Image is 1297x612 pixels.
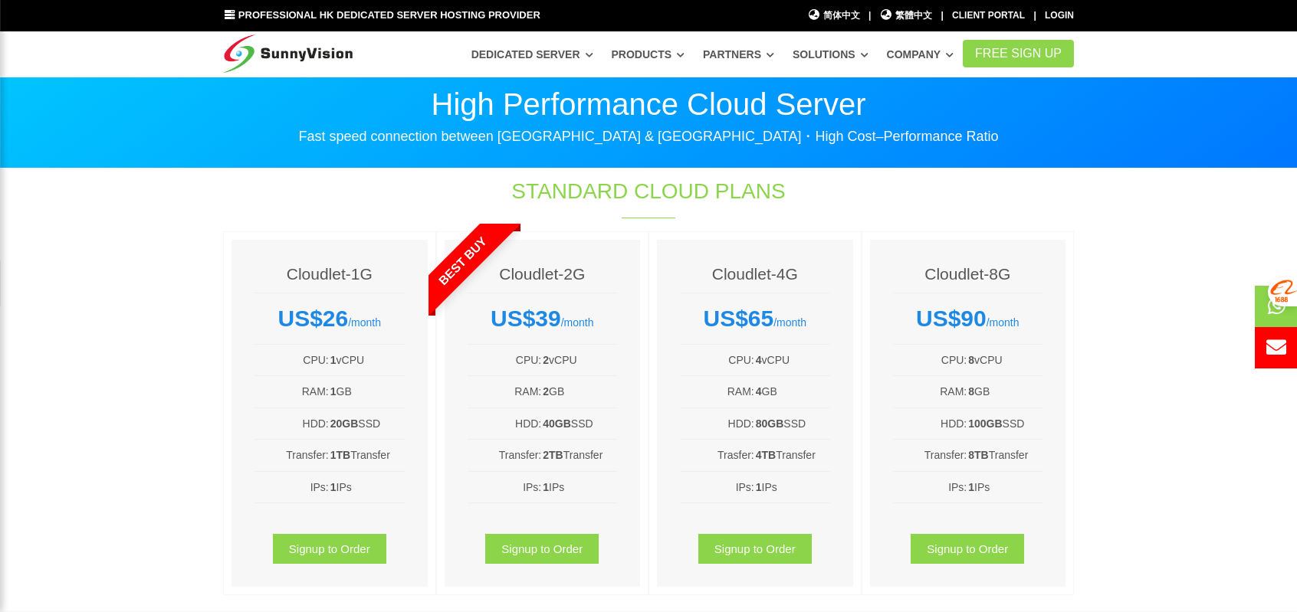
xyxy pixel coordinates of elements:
[756,449,776,461] b: 4TB
[893,263,1043,285] h4: Cloudlet-8G
[254,414,330,433] td: HDD:
[941,8,943,23] li: |
[254,446,330,464] td: Transfer:
[793,41,868,68] a: Solutions
[680,382,755,401] td: RAM:
[963,40,1074,67] a: FREE Sign Up
[968,417,1002,430] b: 100GB
[698,534,812,564] a: Signup to Order
[680,351,755,369] td: CPU:
[398,196,527,325] span: Best Buy
[471,41,593,68] a: Dedicated Server
[468,478,543,496] td: IPs:
[468,263,618,285] h4: Cloudlet-2G
[952,10,1025,21] a: Client Portal
[756,385,762,398] b: 4
[755,351,830,369] td: vCPU
[1045,10,1074,21] a: Login
[887,41,954,68] a: Company
[468,446,543,464] td: Transfer:
[893,446,968,464] td: Transfer:
[703,306,773,331] strong: US$65
[542,446,617,464] td: Transfer
[330,417,359,430] b: 20GB
[755,446,830,464] td: Transfer
[893,478,968,496] td: IPs:
[543,385,549,398] b: 2
[238,9,540,21] span: Professional HK Dedicated Server Hosting Provider
[330,414,405,433] td: SSD
[542,351,617,369] td: vCPU
[807,8,860,23] a: 简体中文
[967,382,1043,401] td: GB
[680,305,830,332] div: /month
[680,263,830,285] h4: Cloudlet-4G
[485,534,599,564] a: Signup to Order
[468,351,543,369] td: CPU:
[893,414,968,433] td: HDD:
[893,382,968,401] td: RAM:
[330,481,337,493] b: 1
[1033,8,1036,23] li: |
[543,354,549,366] b: 2
[880,8,933,23] a: 繁體中文
[330,385,337,398] b: 1
[755,382,830,401] td: GB
[680,478,755,496] td: IPs:
[893,351,968,369] td: CPU:
[330,351,405,369] td: vCPU
[755,478,830,496] td: IPs
[223,127,1074,146] p: Fast speed connection between [GEOGRAPHIC_DATA] & [GEOGRAPHIC_DATA]・High Cost–Performance Ratio
[916,306,987,331] strong: US$90
[968,449,988,461] b: 8TB
[543,417,571,430] b: 40GB
[330,354,337,366] b: 1
[223,89,1074,119] p: High Performance Cloud Server
[330,446,405,464] td: Transfer
[393,176,904,206] h1: Standard Cloud Plans
[967,478,1043,496] td: IPs
[755,414,830,433] td: SSD
[967,446,1043,464] td: Transfer
[277,306,348,331] strong: US$26
[254,478,330,496] td: IPs:
[680,414,755,433] td: HDD:
[756,481,762,493] b: 1
[756,417,784,430] b: 80GB
[968,481,974,493] b: 1
[967,351,1043,369] td: vCPU
[543,481,549,493] b: 1
[468,414,543,433] td: HDD:
[254,305,405,332] div: /month
[273,534,386,564] a: Signup to Order
[968,354,974,366] b: 8
[868,8,871,23] li: |
[543,449,563,461] b: 2TB
[254,351,330,369] td: CPU:
[756,354,762,366] b: 4
[254,263,405,285] h4: Cloudlet-1G
[330,382,405,401] td: GB
[968,385,974,398] b: 8
[491,306,561,331] strong: US$39
[468,305,618,332] div: /month
[542,478,617,496] td: IPs
[542,382,617,401] td: GB
[611,41,685,68] a: Products
[254,382,330,401] td: RAM:
[967,414,1043,433] td: SSD
[680,446,755,464] td: Trasfer:
[893,305,1043,332] div: /month
[542,414,617,433] td: SSD
[703,41,774,68] a: Partners
[911,534,1024,564] a: Signup to Order
[330,449,350,461] b: 1TB
[468,382,543,401] td: RAM:
[330,478,405,496] td: IPs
